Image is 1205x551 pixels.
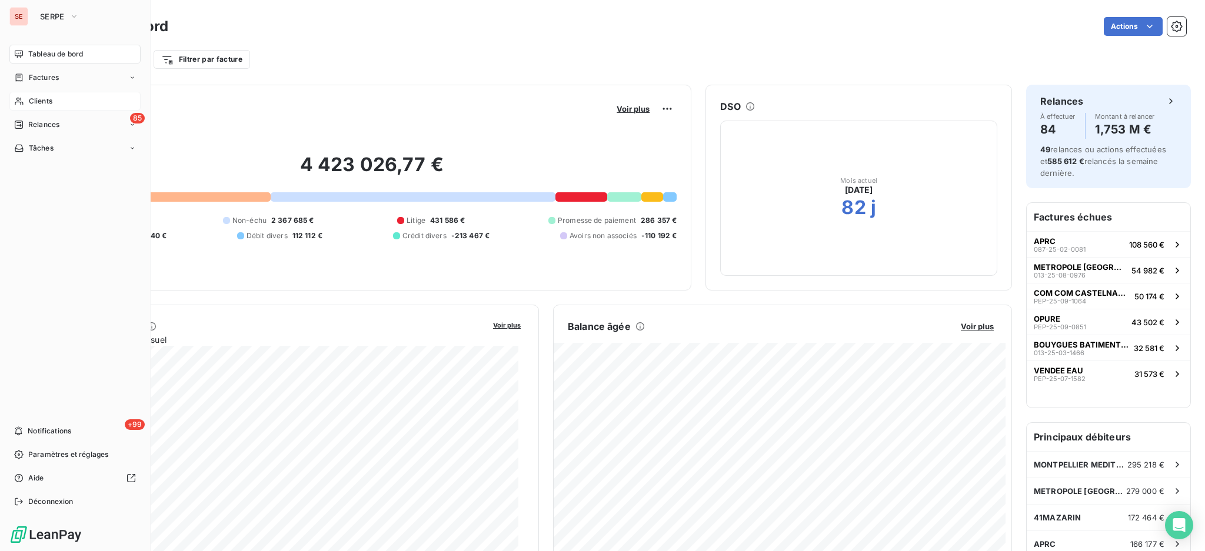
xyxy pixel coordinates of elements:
[1104,17,1163,36] button: Actions
[558,215,636,226] span: Promesse de paiement
[1034,288,1130,298] span: COM COM CASTELNAUDARY
[271,215,314,226] span: 2 367 685 €
[1131,318,1164,327] span: 43 502 €
[720,99,740,113] h6: DSO
[1034,340,1129,349] span: BOUYGUES BATIMENT SUD EST
[154,50,250,69] button: Filtrer par facture
[1027,309,1190,335] button: OPUREPEP-25-09-085143 502 €
[1034,460,1127,469] span: MONTPELLIER MEDITERRANEE METROPOLE
[451,231,490,241] span: -213 467 €
[871,196,876,219] h2: j
[1034,314,1060,323] span: OPURE
[568,319,631,333] h6: Balance âgée
[1034,298,1086,305] span: PEP-25-09-1064
[1095,120,1155,139] h4: 1,753 M €
[1027,423,1190,451] h6: Principaux débiteurs
[9,469,141,487] a: Aide
[1034,349,1084,356] span: 013-25-03-1466
[1034,262,1127,272] span: METROPOLE [GEOGRAPHIC_DATA]
[1047,156,1084,166] span: 585 612 €
[1027,335,1190,360] button: BOUYGUES BATIMENT SUD EST013-25-03-146632 581 €
[28,473,44,483] span: Aide
[1040,120,1076,139] h4: 84
[28,119,59,130] span: Relances
[1126,486,1164,496] span: 279 000 €
[1040,113,1076,120] span: À effectuer
[1034,323,1086,330] span: PEP-25-09-0851
[490,319,524,330] button: Voir plus
[28,49,83,59] span: Tableau de bord
[493,321,521,329] span: Voir plus
[1034,272,1086,279] span: 013-25-08-0976
[570,231,637,241] span: Avoirs non associés
[1128,513,1164,522] span: 172 464 €
[29,143,54,153] span: Tâches
[1095,113,1155,120] span: Montant à relancer
[28,496,74,507] span: Déconnexion
[1034,246,1086,253] span: 087-25-02-0081
[613,103,653,114] button: Voir plus
[841,196,866,219] h2: 82
[1040,145,1050,154] span: 49
[66,153,677,188] h2: 4 423 026,77 €
[1130,539,1164,549] span: 166 177 €
[1131,266,1164,275] span: 54 982 €
[66,333,485,346] span: Chiffre d'affaires mensuel
[125,419,145,430] span: +99
[840,177,877,184] span: Mois actuel
[1027,283,1190,309] button: COM COM CASTELNAUDARYPEP-25-09-106450 174 €
[1165,511,1193,539] div: Open Intercom Messenger
[247,231,288,241] span: Débit divers
[29,96,52,106] span: Clients
[28,426,71,436] span: Notifications
[1027,257,1190,283] button: METROPOLE [GEOGRAPHIC_DATA]013-25-08-097654 982 €
[1034,513,1081,522] span: 41MAZARIN
[232,215,267,226] span: Non-échu
[1040,94,1083,108] h6: Relances
[1027,203,1190,231] h6: Factures échues
[1129,240,1164,249] span: 108 560 €
[292,231,322,241] span: 112 112 €
[641,215,677,226] span: 286 357 €
[1034,236,1056,246] span: APRC
[957,321,997,332] button: Voir plus
[402,231,447,241] span: Crédit divers
[1027,360,1190,386] button: VENDEE EAUPEP-25-07-158231 573 €
[1034,366,1083,375] span: VENDEE EAU
[641,231,677,241] span: -110 192 €
[1034,375,1086,382] span: PEP-25-07-1582
[130,113,145,123] span: 85
[1034,539,1056,549] span: APRC
[1134,292,1164,301] span: 50 174 €
[430,215,465,226] span: 431 586 €
[961,322,994,331] span: Voir plus
[1027,231,1190,257] button: APRC087-25-02-0081108 560 €
[1040,145,1166,178] span: relances ou actions effectuées et relancés la semaine dernière.
[1127,460,1164,469] span: 295 218 €
[40,12,65,21] span: SERPE
[1134,369,1164,379] span: 31 573 €
[617,104,650,113] span: Voir plus
[9,7,28,26] div: SE
[845,184,873,196] span: [DATE]
[1134,343,1164,353] span: 32 581 €
[1034,486,1126,496] span: METROPOLE [GEOGRAPHIC_DATA]
[9,525,82,544] img: Logo LeanPay
[29,72,59,83] span: Factures
[407,215,425,226] span: Litige
[28,449,108,460] span: Paramètres et réglages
